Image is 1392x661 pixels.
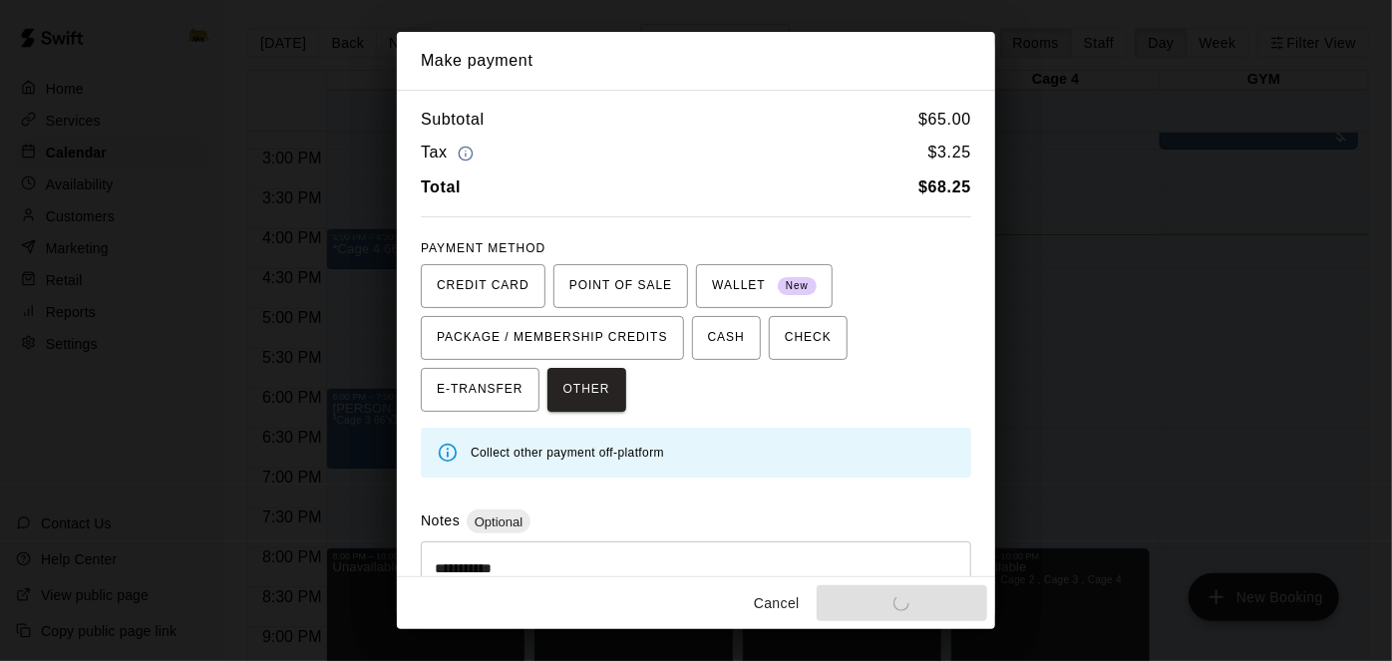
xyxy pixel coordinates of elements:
[421,140,479,166] h6: Tax
[421,264,545,308] button: CREDIT CARD
[918,107,971,133] h6: $ 65.00
[421,178,461,195] b: Total
[421,512,460,528] label: Notes
[421,241,545,255] span: PAYMENT METHOD
[692,316,761,360] button: CASH
[437,322,668,354] span: PACKAGE / MEMBERSHIP CREDITS
[569,270,672,302] span: POINT OF SALE
[421,316,684,360] button: PACKAGE / MEMBERSHIP CREDITS
[547,368,626,412] button: OTHER
[708,322,745,354] span: CASH
[563,374,610,406] span: OTHER
[421,107,485,133] h6: Subtotal
[778,273,817,300] span: New
[745,585,809,622] button: Cancel
[712,270,817,302] span: WALLET
[696,264,833,308] button: WALLET New
[785,322,832,354] span: CHECK
[437,374,523,406] span: E-TRANSFER
[421,368,539,412] button: E-TRANSFER
[467,514,530,529] span: Optional
[769,316,848,360] button: CHECK
[437,270,529,302] span: CREDIT CARD
[918,178,971,195] b: $ 68.25
[928,140,971,166] h6: $ 3.25
[397,32,995,90] h2: Make payment
[553,264,688,308] button: POINT OF SALE
[471,446,664,460] span: Collect other payment off-platform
